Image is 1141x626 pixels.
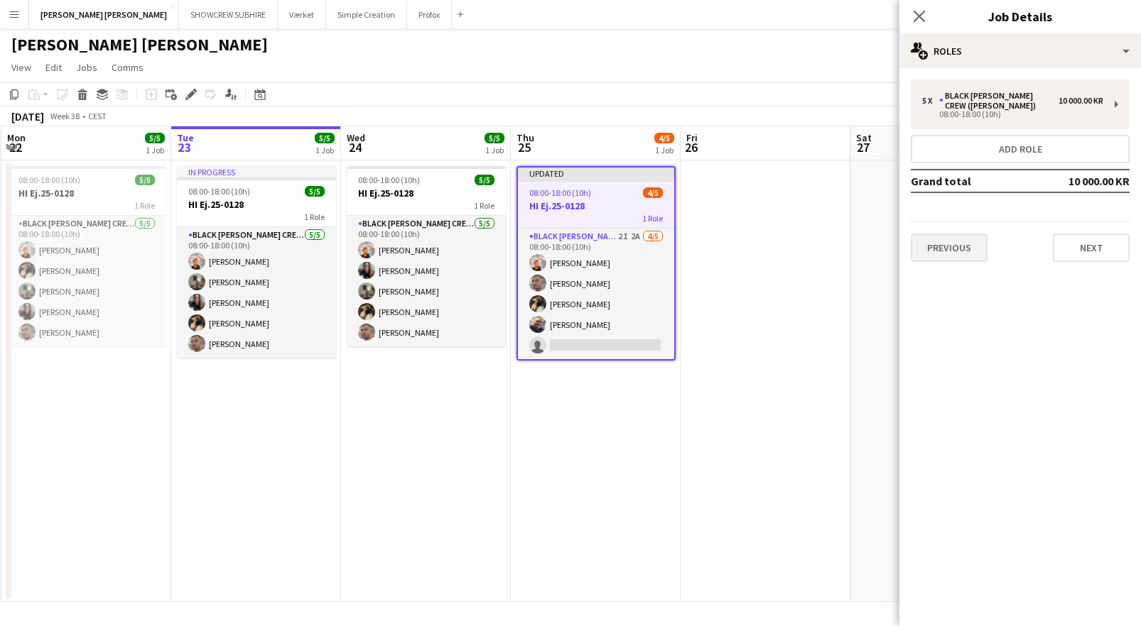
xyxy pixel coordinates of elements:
[146,145,164,155] div: 1 Job
[345,139,365,155] span: 24
[177,166,336,177] div: In progress
[70,58,103,77] a: Jobs
[347,187,506,199] h3: HI Ej.25-0128
[11,61,31,74] span: View
[655,145,674,155] div: 1 Job
[7,166,166,346] app-job-card: 08:00-18:00 (10h)5/5HI Ej.25-01281 RoleBlack [PERSON_NAME] Crew ([PERSON_NAME])5/508:00-18:00 (10...
[177,131,194,144] span: Tue
[485,133,504,143] span: 5/5
[517,166,676,361] app-job-card: Updated08:00-18:00 (10h)4/5HI Ej.25-01281 RoleBlack [PERSON_NAME] Crew ([PERSON_NAME])2I2A4/508:0...
[1053,234,1130,262] button: Next
[315,133,335,143] span: 5/5
[529,187,591,198] span: 08:00-18:00 (10h)
[1040,170,1130,192] td: 10 000.00 KR
[899,7,1141,26] h3: Job Details
[304,212,325,222] span: 1 Role
[7,216,166,346] app-card-role: Black [PERSON_NAME] Crew ([PERSON_NAME])5/508:00-18:00 (10h)[PERSON_NAME][PERSON_NAME][PERSON_NAM...
[911,234,988,262] button: Previous
[407,1,452,28] button: Profox
[47,111,82,121] span: Week 38
[305,186,325,197] span: 5/5
[145,133,165,143] span: 5/5
[518,168,674,179] div: Updated
[686,131,698,144] span: Fri
[475,175,494,185] span: 5/5
[177,198,336,211] h3: HI Ej.25-0128
[518,229,674,359] app-card-role: Black [PERSON_NAME] Crew ([PERSON_NAME])2I2A4/508:00-18:00 (10h)[PERSON_NAME][PERSON_NAME][PERSON...
[922,111,1103,118] div: 08:00-18:00 (10h)
[278,1,326,28] button: Værket
[485,145,504,155] div: 1 Job
[135,175,155,185] span: 5/5
[518,199,674,212] h3: HI Ej.25-0128
[7,131,26,144] span: Mon
[315,145,334,155] div: 1 Job
[134,200,155,211] span: 1 Role
[112,61,144,74] span: Comms
[514,139,534,155] span: 25
[175,139,194,155] span: 23
[5,139,26,155] span: 22
[922,96,939,106] div: 5 x
[45,61,62,74] span: Edit
[474,200,494,211] span: 1 Role
[29,1,179,28] button: [PERSON_NAME] [PERSON_NAME]
[856,131,872,144] span: Sat
[18,175,80,185] span: 08:00-18:00 (10h)
[939,91,1059,111] div: Black [PERSON_NAME] Crew ([PERSON_NAME])
[88,111,107,121] div: CEST
[7,187,166,199] h3: HI Ej.25-0128
[911,170,1040,192] td: Grand total
[347,131,365,144] span: Wed
[177,227,336,358] app-card-role: Black [PERSON_NAME] Crew ([PERSON_NAME])5/508:00-18:00 (10h)[PERSON_NAME][PERSON_NAME][PERSON_NAM...
[11,109,44,123] div: [DATE]
[684,139,698,155] span: 26
[106,58,149,77] a: Comms
[11,34,268,55] h1: [PERSON_NAME] [PERSON_NAME]
[347,166,506,346] app-job-card: 08:00-18:00 (10h)5/5HI Ej.25-01281 RoleBlack [PERSON_NAME] Crew ([PERSON_NAME])5/508:00-18:00 (10...
[177,166,336,358] app-job-card: In progress08:00-18:00 (10h)5/5HI Ej.25-01281 RoleBlack [PERSON_NAME] Crew ([PERSON_NAME])5/508:0...
[854,139,872,155] span: 27
[654,133,674,143] span: 4/5
[1059,96,1103,106] div: 10 000.00 KR
[517,131,534,144] span: Thu
[76,61,97,74] span: Jobs
[911,135,1130,163] button: Add role
[326,1,407,28] button: Simple Creation
[642,213,663,224] span: 1 Role
[358,175,420,185] span: 08:00-18:00 (10h)
[347,216,506,346] app-card-role: Black [PERSON_NAME] Crew ([PERSON_NAME])5/508:00-18:00 (10h)[PERSON_NAME][PERSON_NAME][PERSON_NAM...
[188,186,250,197] span: 08:00-18:00 (10h)
[179,1,278,28] button: SHOWCREW SUBHIRE
[40,58,67,77] a: Edit
[6,58,37,77] a: View
[899,34,1141,68] div: Roles
[643,187,663,198] span: 4/5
